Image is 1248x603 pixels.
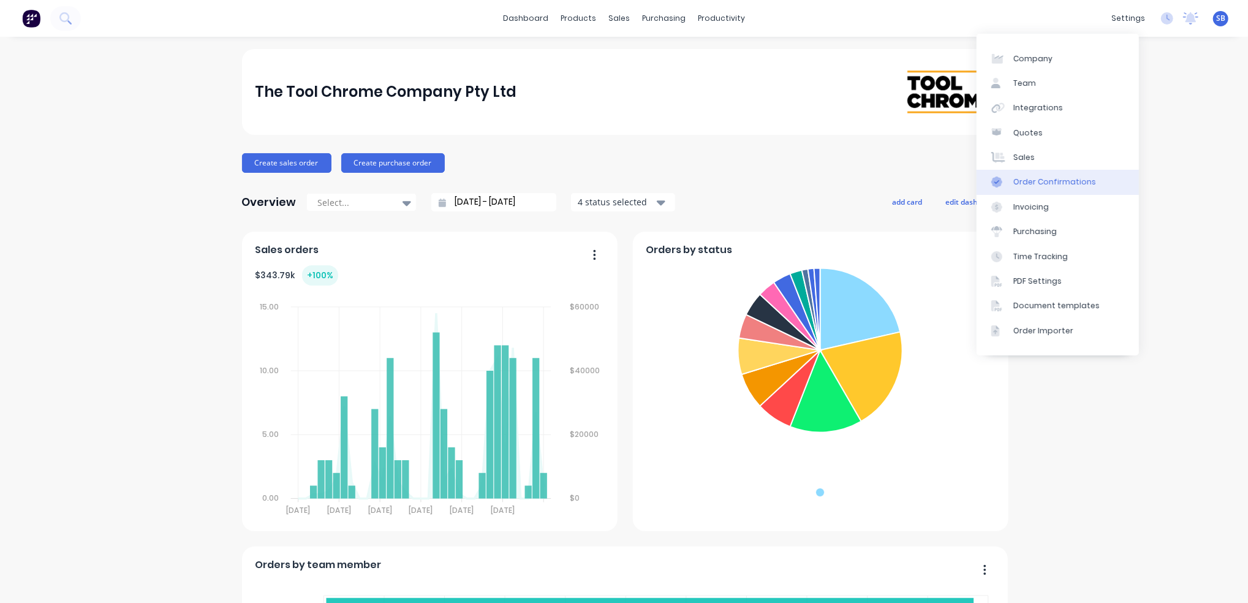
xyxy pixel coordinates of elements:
div: Company [1013,53,1053,64]
div: Time Tracking [1013,251,1068,262]
div: Sales [1013,152,1035,163]
span: Sales orders [255,243,319,257]
div: Quotes [1013,127,1043,138]
div: sales [602,9,636,28]
a: Quotes [977,121,1139,145]
span: Orders by status [646,243,732,257]
div: purchasing [636,9,692,28]
a: PDF Settings [977,269,1139,294]
div: PDF Settings [1013,276,1062,287]
a: Company [977,46,1139,70]
a: Purchasing [977,219,1139,244]
tspan: 15.00 [260,301,279,312]
span: SB [1216,13,1225,24]
div: Document templates [1013,300,1100,311]
button: add card [885,194,931,210]
button: Create sales order [242,153,331,173]
a: Invoicing [977,195,1139,219]
tspan: [DATE] [491,506,515,516]
div: Integrations [1013,102,1063,113]
div: $ 343.79k [255,265,338,286]
a: Order Confirmations [977,170,1139,194]
a: Document templates [977,294,1139,318]
tspan: 0.00 [262,493,279,504]
div: Team [1013,78,1036,89]
img: The Tool Chrome Company Pty Ltd [907,70,993,113]
a: Order Importer [977,319,1139,343]
tspan: [DATE] [286,506,310,516]
tspan: $20000 [570,429,599,439]
div: + 100 % [302,265,338,286]
a: Integrations [977,96,1139,120]
div: Purchasing [1013,226,1057,237]
button: edit dashboard [938,194,1007,210]
button: 4 status selected [571,193,675,211]
div: The Tool Chrome Company Pty Ltd [255,80,516,104]
div: 4 status selected [578,195,655,208]
div: Order Confirmations [1013,176,1096,188]
span: Orders by team member [255,558,381,572]
tspan: $40000 [570,365,600,376]
tspan: 10.00 [260,365,279,376]
tspan: [DATE] [327,506,351,516]
img: Factory [22,9,40,28]
tspan: [DATE] [368,506,392,516]
div: Overview [242,190,297,214]
a: Sales [977,145,1139,170]
a: dashboard [497,9,554,28]
tspan: [DATE] [450,506,474,516]
button: Create purchase order [341,153,445,173]
div: Invoicing [1013,202,1049,213]
div: Order Importer [1013,325,1073,336]
tspan: 5.00 [262,429,279,439]
tspan: $60000 [570,301,600,312]
div: products [554,9,602,28]
div: productivity [692,9,751,28]
a: Time Tracking [977,244,1139,268]
a: Team [977,71,1139,96]
div: settings [1105,9,1151,28]
tspan: $0 [570,493,580,504]
tspan: [DATE] [409,506,433,516]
